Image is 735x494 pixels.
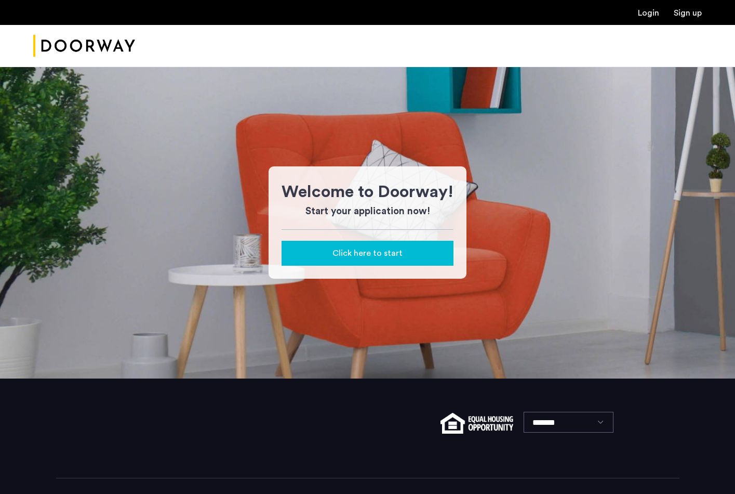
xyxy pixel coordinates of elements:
img: logo [33,27,135,66]
h3: Start your application now! [282,204,453,219]
span: Click here to start [332,247,403,259]
img: equal-housing.png [440,413,513,434]
h1: Welcome to Doorway! [282,179,453,204]
a: Registration [674,9,702,17]
button: button [282,241,453,266]
a: Cazamio Logo [33,27,135,66]
a: Login [638,9,659,17]
select: Language select [524,412,613,433]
